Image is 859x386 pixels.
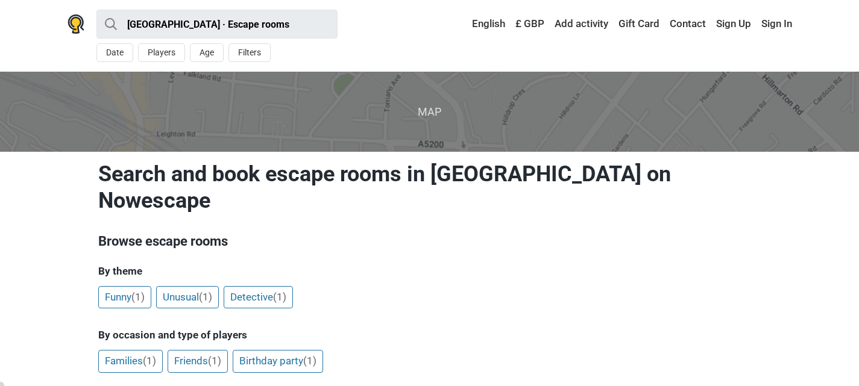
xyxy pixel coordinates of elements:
[667,13,709,35] a: Contact
[96,43,133,62] button: Date
[273,291,286,303] span: (1)
[758,13,792,35] a: Sign In
[96,10,338,39] input: try “London”
[228,43,271,62] button: Filters
[98,329,761,341] h5: By occasion and type of players
[208,355,221,367] span: (1)
[131,291,145,303] span: (1)
[512,13,547,35] a: £ GBP
[464,20,472,28] img: English
[98,265,761,277] h5: By theme
[98,232,761,251] h3: Browse escape rooms
[552,13,611,35] a: Add activity
[98,286,151,309] a: Funny(1)
[199,291,212,303] span: (1)
[143,355,156,367] span: (1)
[138,43,185,62] button: Players
[98,161,761,214] h1: Search and book escape rooms in [GEOGRAPHIC_DATA] on Nowescape
[713,13,754,35] a: Sign Up
[615,13,662,35] a: Gift Card
[168,350,228,373] a: Friends(1)
[190,43,224,62] button: Age
[68,14,84,34] img: Nowescape logo
[461,13,508,35] a: English
[233,350,323,373] a: Birthday party(1)
[156,286,219,309] a: Unusual(1)
[303,355,316,367] span: (1)
[224,286,293,309] a: Detective(1)
[98,350,163,373] a: Families(1)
